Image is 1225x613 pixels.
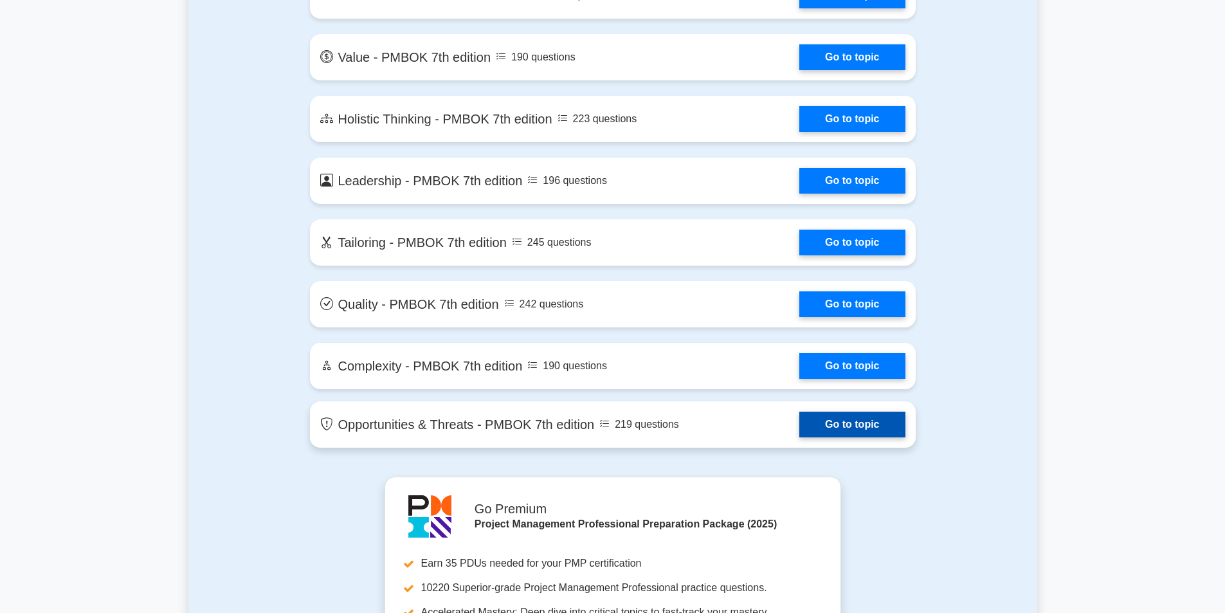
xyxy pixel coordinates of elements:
[799,412,905,437] a: Go to topic
[799,44,905,70] a: Go to topic
[799,230,905,255] a: Go to topic
[799,291,905,317] a: Go to topic
[799,353,905,379] a: Go to topic
[799,168,905,194] a: Go to topic
[799,106,905,132] a: Go to topic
